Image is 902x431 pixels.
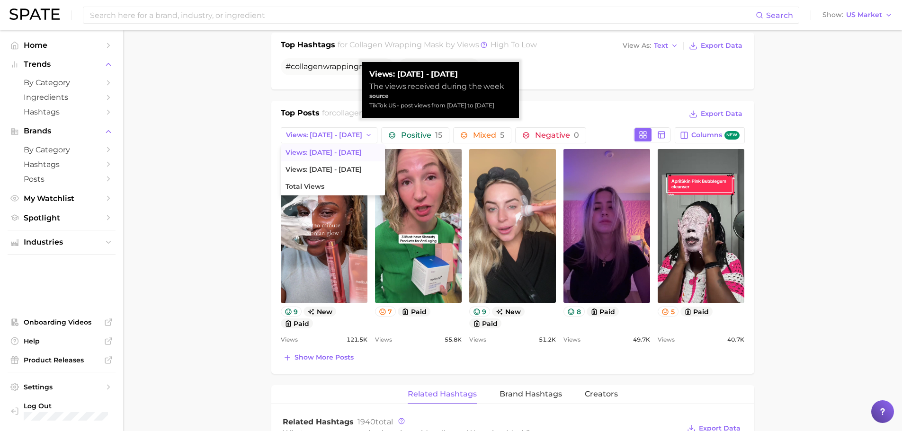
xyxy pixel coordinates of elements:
span: Views: [DATE] - [DATE] [286,131,362,139]
span: Log Out [24,402,108,410]
span: by Category [24,145,99,154]
button: 9 [281,307,302,317]
span: 15 [435,131,442,140]
div: The views received during the week [369,82,511,91]
span: new [492,307,525,317]
span: Related Hashtags [408,390,477,398]
span: View As [623,43,651,48]
span: 40.7k [727,334,744,345]
span: Show more posts [295,353,354,361]
span: 0 [574,131,579,140]
button: ShowUS Market [820,9,895,21]
span: Mixed [473,132,504,139]
span: Columns [691,131,739,140]
span: Views: [DATE] - [DATE] [286,149,362,157]
span: Show [822,12,843,18]
span: Posts [24,175,99,184]
span: collagen [291,62,323,71]
span: Spotlight [24,213,99,222]
span: collagen wrapping mask [349,40,444,49]
a: Help [8,334,116,348]
a: Settings [8,380,116,394]
span: 49.7k [633,334,650,345]
h2: for [322,107,425,122]
a: Ingredients [8,90,116,105]
a: Hashtags [8,157,116,172]
span: high to low [491,40,537,49]
span: Onboarding Videos [24,318,99,326]
span: Views [658,334,675,345]
span: Trends [24,60,99,69]
a: Log out. Currently logged in with e-mail meghnar@oddity.com. [8,399,116,423]
span: new [724,131,740,140]
span: Creators [585,390,618,398]
span: Hashtags [24,160,99,169]
button: paid [469,318,502,328]
h1: Top Posts [281,107,320,122]
button: Columnsnew [675,127,744,143]
ul: Views: [DATE] - [DATE] [281,144,385,195]
button: 9 [469,307,491,317]
span: Positive [401,132,442,139]
a: by Category [8,75,116,90]
span: Brand Hashtags [500,390,562,398]
span: US Market [846,12,882,18]
div: TikTok US - post views from [DATE] to [DATE] [369,101,511,110]
button: Export Data [687,39,744,53]
span: collagen wrapping mask [332,108,425,117]
span: Help [24,337,99,345]
span: Views [469,334,486,345]
button: paid [587,307,619,317]
span: 1940 [357,417,375,426]
span: Industries [24,238,99,246]
span: Settings [24,383,99,391]
span: Related Hashtags [283,417,354,426]
span: Search [766,11,793,20]
a: Home [8,38,116,53]
span: Hashtags [24,107,99,116]
a: by Category [8,142,116,157]
span: 51.2k [539,334,556,345]
button: paid [680,307,713,317]
span: Export Data [701,110,742,118]
button: Industries [8,235,116,249]
input: Search here for a brand, industry, or ingredient [89,7,756,23]
h1: Top Hashtags [281,39,335,53]
span: Negative [535,132,579,139]
span: Total Views [286,183,324,191]
span: Views [375,334,392,345]
button: 7 [375,307,396,317]
button: View AsText [620,40,681,52]
a: Onboarding Videos [8,315,116,329]
a: My Watchlist [8,191,116,206]
span: Views [281,334,298,345]
span: Ingredients [24,93,99,102]
h2: for by Views [338,39,537,53]
span: My Watchlist [24,194,99,203]
span: new [304,307,336,317]
button: Trends [8,57,116,71]
span: 55.8k [445,334,462,345]
button: Export Data [687,107,744,121]
span: 121.5k [347,334,367,345]
span: Views [563,334,580,345]
span: Text [654,43,668,48]
span: mask [359,62,380,71]
button: paid [281,318,313,328]
a: Spotlight [8,211,116,225]
button: Views: [DATE] - [DATE] [281,127,378,143]
span: Product Releases [24,356,99,364]
span: Brands [24,127,99,135]
span: # [286,62,380,71]
button: Show more posts [281,351,356,364]
img: SPATE [9,9,60,20]
button: paid [398,307,430,317]
span: wrapping [323,62,359,71]
a: Posts [8,172,116,186]
span: Export Data [701,42,742,50]
span: Views: [DATE] - [DATE] [286,166,362,174]
strong: Views: [DATE] - [DATE] [369,70,511,79]
span: Home [24,41,99,50]
a: Product Releases [8,353,116,367]
a: Hashtags [8,105,116,119]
